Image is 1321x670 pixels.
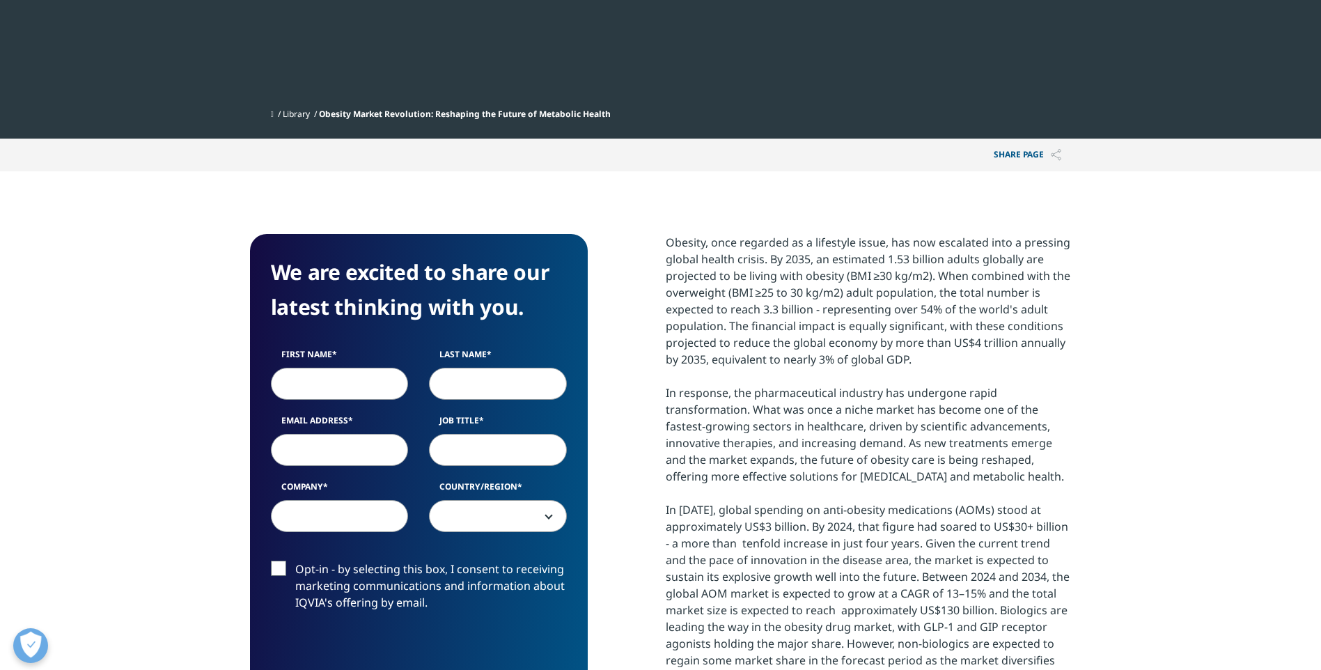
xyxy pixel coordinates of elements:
label: Last Name [429,348,567,368]
label: Job Title [429,414,567,434]
h4: We are excited to share our latest thinking with you. [271,255,567,325]
button: Otwórz Preferencje [13,628,48,663]
p: Share PAGE [983,139,1072,171]
label: Country/Region [429,481,567,500]
span: Obesity Market Revolution: Reshaping the Future of Metabolic Health [319,108,611,120]
label: First Name [271,348,409,368]
label: Opt-in - by selecting this box, I consent to receiving marketing communications and information a... [271,561,567,618]
label: Company [271,481,409,500]
a: Library [283,108,310,120]
button: Share PAGEShare PAGE [983,139,1072,171]
img: Share PAGE [1051,149,1061,161]
label: Email Address [271,414,409,434]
